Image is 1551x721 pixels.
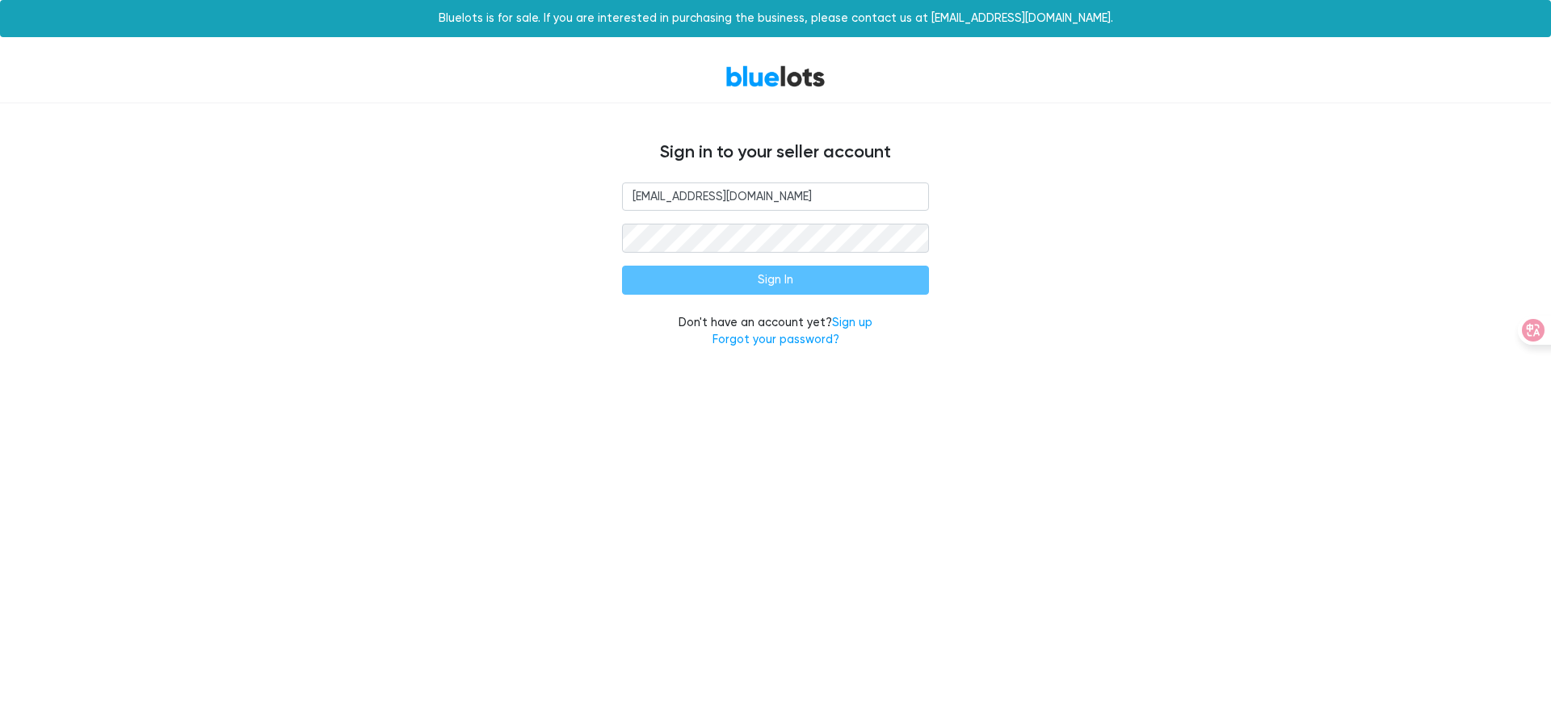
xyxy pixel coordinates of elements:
h4: Sign in to your seller account [291,142,1260,163]
a: Forgot your password? [712,333,839,346]
div: Don't have an account yet? [622,314,929,349]
input: Email [622,182,929,212]
a: Sign up [832,316,872,329]
a: BlueLots [725,65,826,88]
input: Sign In [622,266,929,295]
